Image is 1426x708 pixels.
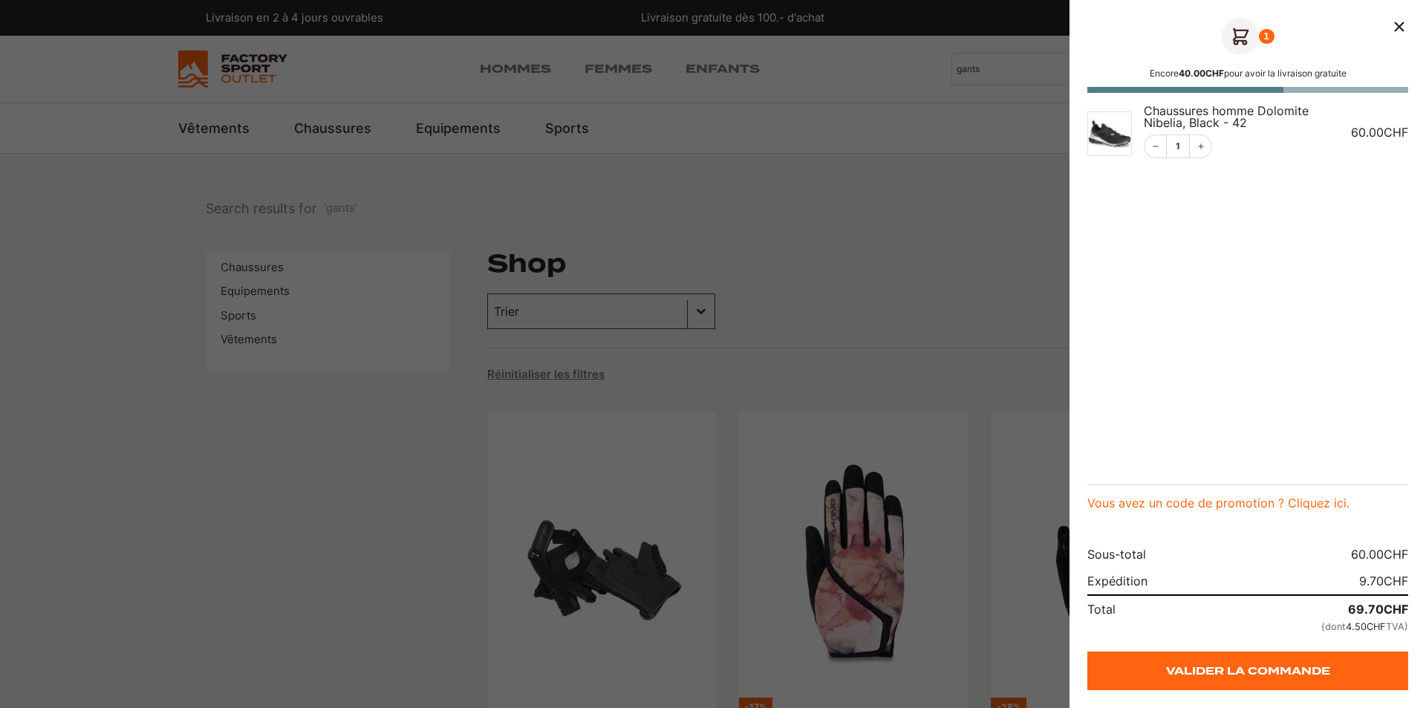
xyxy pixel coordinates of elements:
[1384,574,1408,588] span: CHF
[1087,67,1408,80] p: Encore pour avoir la livraison gratuite
[1259,29,1274,44] div: 1
[1087,548,1146,560] th: Sous-total
[1351,547,1408,562] bdi: 60.00
[1346,621,1386,632] span: 4.50
[1321,623,1408,632] small: (dont TVA)
[1179,68,1224,79] bdi: 40.00
[1384,125,1408,140] span: CHF
[1087,496,1350,510] a: Vous avez un code de promotion ? Cliquez ici.
[1087,652,1408,690] a: Valider la commande
[1167,142,1189,151] a: Modifier
[1087,603,1116,615] th: Total
[1348,602,1408,617] bdi: 69.70
[1145,135,1167,157] button: Décrémentation
[1087,575,1147,587] th: Expédition
[1384,547,1408,562] span: CHF
[1144,103,1309,130] span: Chaussures homme Dolomite Nibelia, Black - 42
[1390,18,1408,38] button: Fermer le panier
[1189,135,1211,157] button: Incrément
[1359,574,1408,588] bdi: 9.70
[1384,602,1408,617] span: CHF
[1351,125,1408,140] bdi: 60.00
[1367,621,1386,632] span: CHF
[1205,68,1224,79] span: CHF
